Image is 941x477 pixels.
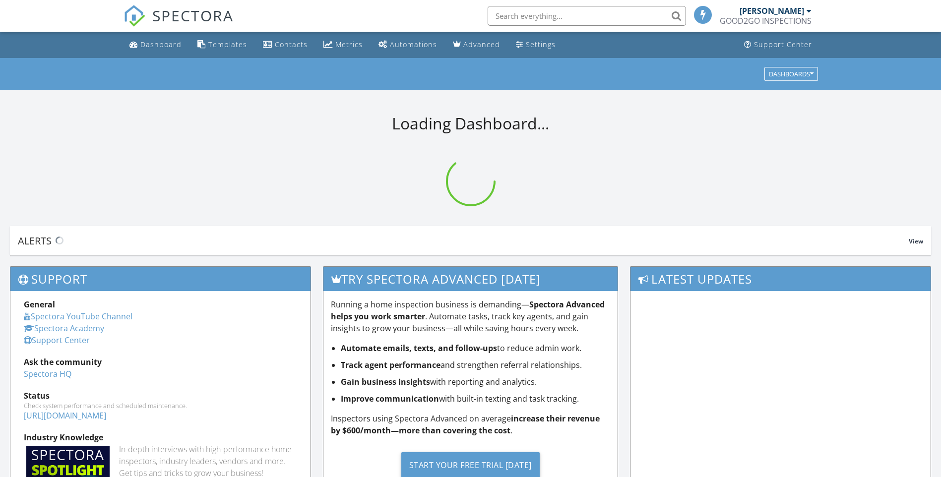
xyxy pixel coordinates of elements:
[323,267,618,291] h3: Try spectora advanced [DATE]
[769,70,814,77] div: Dashboards
[24,368,71,379] a: Spectora HQ
[341,393,439,404] strong: Improve communication
[341,343,497,354] strong: Automate emails, texts, and follow-ups
[390,40,437,49] div: Automations
[463,40,500,49] div: Advanced
[754,40,812,49] div: Support Center
[335,40,363,49] div: Metrics
[331,413,600,436] strong: increase their revenue by $600/month—more than covering the cost
[512,36,560,54] a: Settings
[275,40,308,49] div: Contacts
[331,298,610,334] p: Running a home inspection business is demanding— . Automate tasks, track key agents, and gain ins...
[24,299,55,310] strong: General
[720,16,812,26] div: GOOD2GO INSPECTIONS
[208,40,247,49] div: Templates
[341,342,610,354] li: to reduce admin work.
[526,40,556,49] div: Settings
[152,5,234,26] span: SPECTORA
[764,67,818,81] button: Dashboards
[124,13,234,34] a: SPECTORA
[125,36,186,54] a: Dashboard
[909,237,923,245] span: View
[449,36,504,54] a: Advanced
[24,311,132,322] a: Spectora YouTube Channel
[24,410,106,421] a: [URL][DOMAIN_NAME]
[24,335,90,346] a: Support Center
[740,36,816,54] a: Support Center
[341,359,610,371] li: and strengthen referral relationships.
[259,36,312,54] a: Contacts
[193,36,251,54] a: Templates
[124,5,145,27] img: The Best Home Inspection Software - Spectora
[488,6,686,26] input: Search everything...
[319,36,367,54] a: Metrics
[24,390,297,402] div: Status
[740,6,804,16] div: [PERSON_NAME]
[341,376,430,387] strong: Gain business insights
[341,376,610,388] li: with reporting and analytics.
[331,413,610,436] p: Inspectors using Spectora Advanced on average .
[24,431,297,443] div: Industry Knowledge
[341,393,610,405] li: with built-in texting and task tracking.
[331,299,605,322] strong: Spectora Advanced helps you work smarter
[18,234,909,247] div: Alerts
[140,40,182,49] div: Dashboard
[341,359,440,370] strong: Track agent performance
[375,36,441,54] a: Automations (Basic)
[24,402,297,410] div: Check system performance and scheduled maintenance.
[10,267,311,291] h3: Support
[630,267,931,291] h3: Latest Updates
[24,356,297,368] div: Ask the community
[24,323,104,334] a: Spectora Academy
